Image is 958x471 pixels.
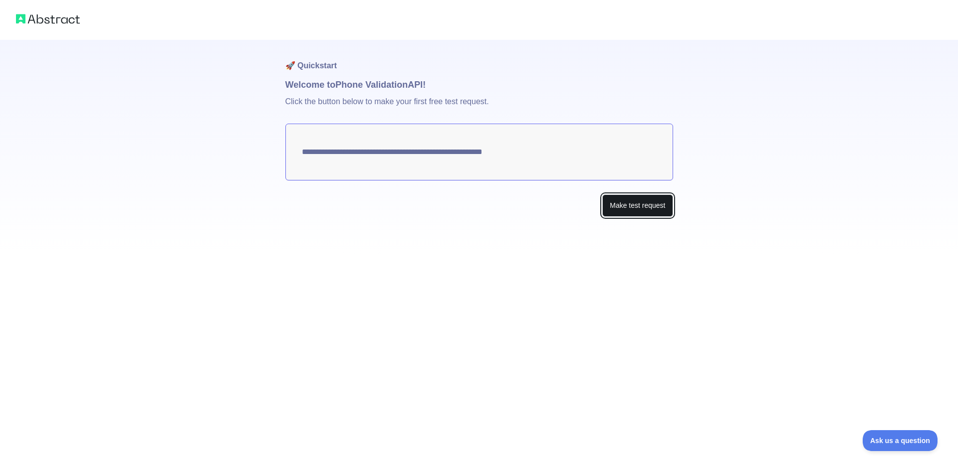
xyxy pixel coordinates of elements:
[285,78,673,92] h1: Welcome to Phone Validation API!
[602,194,673,217] button: Make test request
[16,12,80,26] img: Abstract logo
[285,40,673,78] h1: 🚀 Quickstart
[863,430,938,451] iframe: Toggle Customer Support
[285,92,673,124] p: Click the button below to make your first free test request.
